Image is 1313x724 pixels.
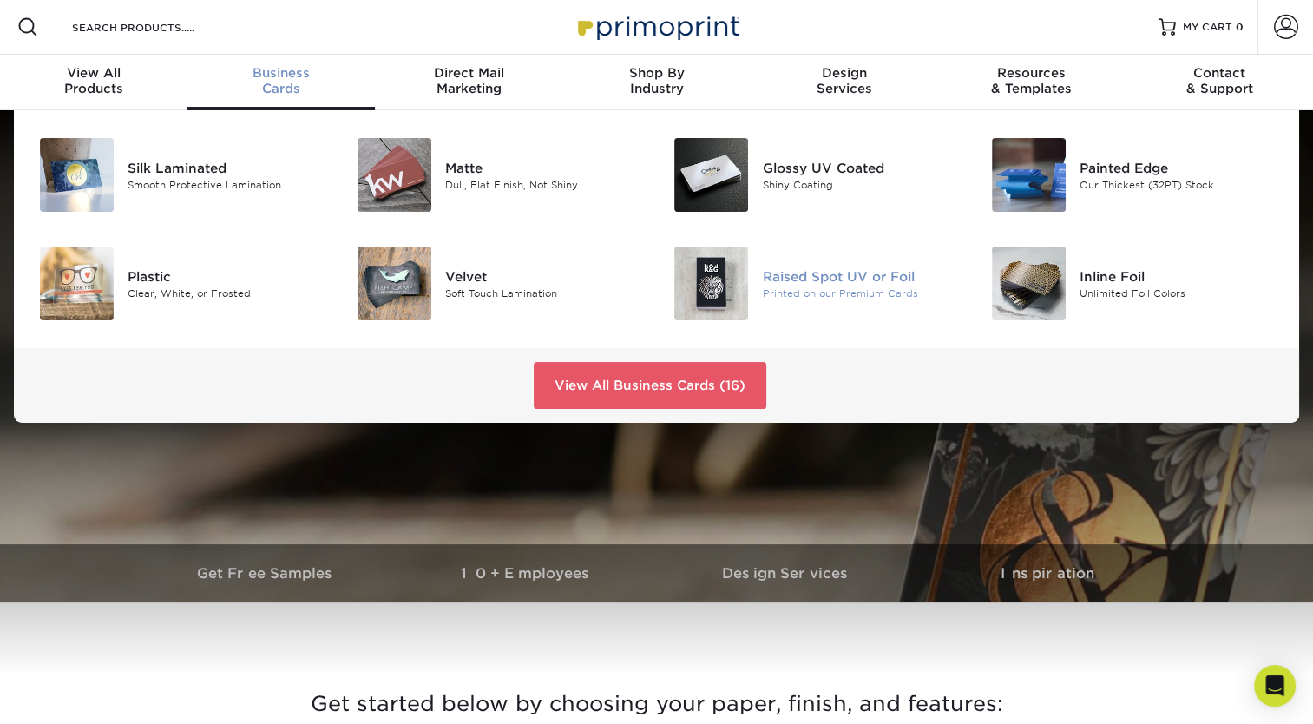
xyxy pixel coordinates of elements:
a: Raised Spot UV or Foil Business Cards Raised Spot UV or Foil Printed on our Premium Cards [670,240,962,327]
img: Primoprint [570,8,744,45]
a: Shop ByIndustry [562,55,750,110]
div: Services [751,65,938,96]
span: Resources [938,65,1126,81]
a: Matte Business Cards Matte Dull, Flat Finish, Not Shiny [352,131,644,219]
span: 0 [1236,21,1244,33]
div: Our Thickest (32PT) Stock [1080,177,1278,192]
div: Dull, Flat Finish, Not Shiny [445,177,644,192]
div: Cards [187,65,375,96]
div: Open Intercom Messenger [1254,665,1296,707]
div: Painted Edge [1080,158,1278,177]
div: Glossy UV Coated [762,158,961,177]
div: Shiny Coating [762,177,961,192]
a: DesignServices [751,55,938,110]
a: Contact& Support [1126,55,1313,110]
div: Silk Laminated [128,158,326,177]
span: Business [187,65,375,81]
div: Soft Touch Lamination [445,286,644,300]
div: & Support [1126,65,1313,96]
div: Matte [445,158,644,177]
a: Painted Edge Business Cards Painted Edge Our Thickest (32PT) Stock [987,131,1278,219]
img: Silk Laminated Business Cards [40,138,114,212]
img: Inline Foil Business Cards [992,247,1066,320]
img: Raised Spot UV or Foil Business Cards [674,247,748,320]
a: BusinessCards [187,55,375,110]
div: Inline Foil [1080,267,1278,286]
img: Plastic Business Cards [40,247,114,320]
div: Printed on our Premium Cards [762,286,961,300]
span: Shop By [562,65,750,81]
a: Velvet Business Cards Velvet Soft Touch Lamination [352,240,644,327]
input: SEARCH PRODUCTS..... [70,16,240,37]
span: Design [751,65,938,81]
img: Matte Business Cards [358,138,431,212]
span: Contact [1126,65,1313,81]
div: Smooth Protective Lamination [128,177,326,192]
img: Painted Edge Business Cards [992,138,1066,212]
span: Direct Mail [375,65,562,81]
a: View All Business Cards (16) [534,362,766,409]
div: Industry [562,65,750,96]
a: Glossy UV Coated Business Cards Glossy UV Coated Shiny Coating [670,131,962,219]
a: Resources& Templates [938,55,1126,110]
div: Clear, White, or Frosted [128,286,326,300]
div: Plastic [128,267,326,286]
img: Glossy UV Coated Business Cards [674,138,748,212]
img: Velvet Business Cards [358,247,431,320]
a: Silk Laminated Business Cards Silk Laminated Smooth Protective Lamination [35,131,326,219]
a: Plastic Business Cards Plastic Clear, White, or Frosted [35,240,326,327]
div: Raised Spot UV or Foil [762,267,961,286]
a: Inline Foil Business Cards Inline Foil Unlimited Foil Colors [987,240,1278,327]
span: MY CART [1183,20,1232,35]
div: Velvet [445,267,644,286]
div: Marketing [375,65,562,96]
a: Direct MailMarketing [375,55,562,110]
div: Unlimited Foil Colors [1080,286,1278,300]
div: & Templates [938,65,1126,96]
